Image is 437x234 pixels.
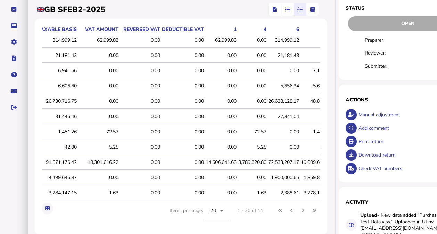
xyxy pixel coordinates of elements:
button: Tasks [7,2,21,17]
div: 7 [301,26,332,33]
h2: GB SFEB2-2025 [37,4,106,15]
div: 1,451.26 [301,128,332,135]
mat-button-toggle: Reconcilliation view by document [281,3,294,16]
button: Next page [297,205,309,216]
div: 0.00 [238,174,266,181]
div: 0.00 [79,52,118,59]
div: 0.00 [120,174,160,181]
div: 0.00 [120,83,160,89]
div: Deductible VAT [162,26,204,33]
div: 0.00 [238,98,266,105]
button: Manage settings [7,35,21,49]
div: 0.00 [162,67,204,74]
button: Export table data to Excel [42,203,53,214]
div: 0.00 [120,37,160,43]
div: 0.00 [79,113,118,120]
button: Raise a support ticket [7,84,21,98]
div: 0.00 [238,67,266,74]
div: 0.00 [120,159,160,166]
button: Developer hub links [7,51,21,66]
div: 2,388.61 [268,190,299,196]
div: 1,900,000.65 [268,174,299,181]
div: Reviewer: [365,50,398,56]
div: 72,533,207.17 [268,159,299,166]
div: 0.00 [162,83,204,89]
div: 5,656.34 [268,83,299,89]
div: 0.00 [206,174,237,181]
div: 1 - 20 of 11 [237,207,263,214]
div: 0.00 [162,52,204,59]
div: 0.00 [301,52,332,59]
div: 42.00 [37,144,77,150]
div: 0.00 [268,128,299,135]
i: Data for this filing changed [349,223,354,227]
div: 0.00 [301,37,332,43]
div: 0.00 [120,52,160,59]
div: 0.00 [238,52,266,59]
div: 6,941.66 [37,67,77,74]
div: Reversed VAT [120,26,160,33]
div: 18,301,616.22 [79,159,118,166]
div: 26,730,716.75 [37,98,77,105]
div: 0.00 [120,67,160,74]
div: Taxable basis [37,26,77,33]
div: 0.00 [162,37,204,43]
div: VAT amount [79,26,118,33]
div: 5.25 [238,144,266,150]
img: gb.png [37,7,44,12]
div: 0.00 [206,144,237,150]
div: 0.00 [206,52,237,59]
div: 0.00 [79,67,118,74]
div: 0.00 [268,67,299,74]
div: 72.57 [238,128,266,135]
mat-button-toggle: Reconcilliation view by tax code [294,3,306,16]
div: 1 [206,26,237,33]
div: 48,891.40 [301,98,332,105]
div: 314,999.12 [37,37,77,43]
div: 26,638,128.17 [268,98,299,105]
div: 1,869,844.59 [301,174,332,181]
div: 0.00 [206,113,237,120]
div: 0.00 [162,144,204,150]
div: 0.00 [162,113,204,120]
mat-button-toggle: Ledger [306,3,319,16]
div: 0.00 [206,98,237,105]
div: 4 [238,26,266,33]
div: 62,999.83 [79,37,118,43]
div: Preparer: [365,37,398,43]
div: 0.00 [79,174,118,181]
div: 0.00 [268,144,299,150]
div: 0.00 [162,174,204,181]
div: 0.00 [120,98,160,105]
div: 6,606.60 [37,83,77,89]
button: Previous page [286,205,297,216]
div: 72.57 [79,128,118,135]
div: 0.00 [162,128,204,135]
div: 19,009,689.81 [301,159,332,166]
div: 0.00 [79,98,118,105]
div: Items per page: [170,201,229,228]
div: 0.00 [206,67,237,74]
div: 0.00 [120,113,160,120]
div: 0.00 [238,83,266,89]
div: 1.63 [79,190,118,196]
div: Submitter: [365,63,398,69]
div: 1,451.26 [37,128,77,135]
div: 21,181.43 [37,52,77,59]
div: 3,278,165.06 [301,190,332,196]
div: 1.63 [238,190,266,196]
div: 0.00 [206,190,237,196]
div: 0.00 [206,128,237,135]
div: 21,181.43 [268,52,299,59]
button: Open printable view of return. [346,136,357,147]
button: Check VAT numbers on return. [346,163,357,174]
div: 0.00 [120,190,160,196]
button: Help pages [7,67,21,82]
button: Make a comment in the activity log. [346,123,357,134]
button: Download return [346,149,357,161]
div: 0.00 [238,37,266,43]
div: 0.00 [206,83,237,89]
button: Sign out [7,100,21,115]
button: Last page [309,205,320,216]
